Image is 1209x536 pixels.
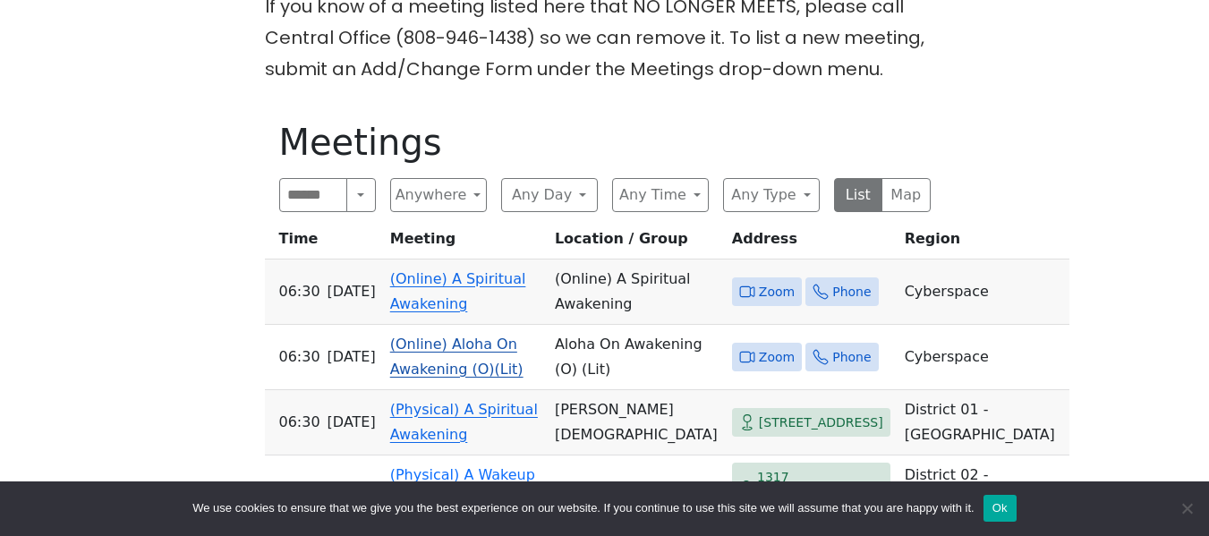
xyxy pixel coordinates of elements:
span: We use cookies to ensure that we give you the best experience on our website. If you continue to ... [192,499,974,517]
th: Address [725,226,898,259]
td: Cyberspace [898,325,1069,390]
td: Cyberspace [898,259,1069,325]
a: (Online) A Spiritual Awakening [390,270,526,312]
input: Search [279,178,348,212]
td: [DEMOGRAPHIC_DATA] [548,455,725,522]
th: Location / Group [548,226,725,259]
span: 06:30 [279,410,320,435]
span: [DATE] [328,475,376,500]
span: 06:30 [279,345,320,370]
button: Any Time [612,178,709,212]
span: Zoom [759,281,795,303]
th: Time [265,226,383,259]
button: Anywhere [390,178,487,212]
td: (Online) A Spiritual Awakening [548,259,725,325]
td: Aloha On Awakening (O) (Lit) [548,325,725,390]
span: 1317 [PERSON_NAME] [757,466,883,510]
span: [DATE] [328,279,376,304]
span: Phone [832,281,871,303]
span: Phone [832,346,871,369]
td: District 02 - [GEOGRAPHIC_DATA] [898,455,1069,522]
h1: Meetings [279,121,931,164]
th: Region [898,226,1069,259]
span: No [1178,499,1196,517]
button: List [834,178,883,212]
th: Meeting [383,226,548,259]
button: Map [881,178,931,212]
span: 06:30 [279,475,320,500]
a: (Physical) A Spiritual Awakening [390,401,538,443]
a: (Online) Aloha On Awakening (O)(Lit) [390,336,524,378]
td: District 01 - [GEOGRAPHIC_DATA] [898,390,1069,455]
span: Zoom [759,346,795,369]
td: [PERSON_NAME][DEMOGRAPHIC_DATA] [548,390,725,455]
span: [STREET_ADDRESS] [759,412,883,434]
a: (Physical) A Wakeup Call [390,466,535,508]
button: Any Day [501,178,598,212]
button: Ok [983,495,1017,522]
button: Search [346,178,375,212]
button: Any Type [723,178,820,212]
span: 06:30 [279,279,320,304]
span: [DATE] [328,345,376,370]
span: [DATE] [328,410,376,435]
